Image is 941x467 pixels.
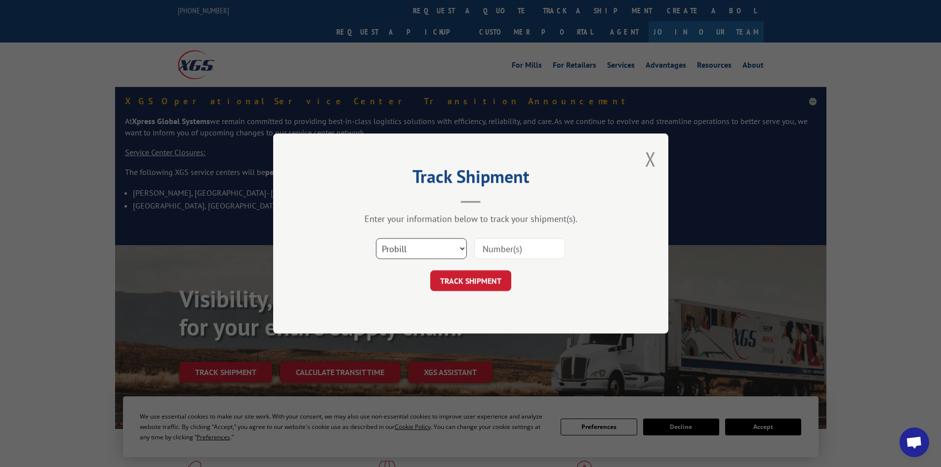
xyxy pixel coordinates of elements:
input: Number(s) [474,238,565,259]
div: Enter your information below to track your shipment(s). [323,213,619,224]
button: Close modal [645,146,656,172]
button: TRACK SHIPMENT [430,270,511,291]
h2: Track Shipment [323,170,619,188]
a: Open chat [900,427,929,457]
